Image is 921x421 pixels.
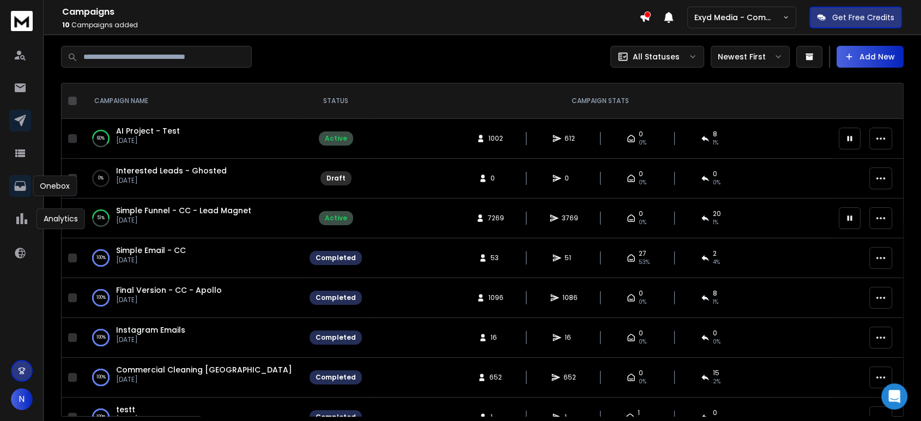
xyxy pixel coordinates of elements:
span: 0 [713,170,717,178]
span: 0% [639,377,646,386]
div: Active [325,134,347,143]
a: Simple Funnel - CC - Lead Magnet [116,205,251,216]
span: 4 % [713,258,720,267]
a: Instagram Emails [116,324,185,335]
a: Final Version - CC - Apollo [116,285,222,296]
span: 0% [639,338,646,346]
p: All Statuses [633,51,680,62]
span: 0% [639,298,646,306]
span: 0 [639,369,643,377]
span: 1 [638,408,640,417]
span: 8 [713,289,717,298]
div: Completed [316,254,356,262]
span: 1 % [713,139,718,147]
span: 8 [713,130,717,139]
span: 53 % [639,258,650,267]
a: Commercial Cleaning [GEOGRAPHIC_DATA] [116,364,292,375]
button: N [11,388,33,410]
th: CAMPAIGN STATS [368,83,832,119]
td: 51%Simple Funnel - CC - Lead Magnet[DATE] [81,199,303,238]
p: 100 % [96,372,106,383]
a: AI Project - Test [116,125,180,136]
div: Completed [316,333,356,342]
span: 0 [490,174,501,183]
td: 100%Simple Email - CC[DATE] [81,238,303,278]
span: 0% [639,139,646,147]
span: 0% [713,178,720,187]
p: 0 % [98,173,104,184]
span: 0 [713,408,717,417]
span: 20 [713,209,721,218]
div: Onebox [33,176,77,196]
td: 0%Interested Leads - Ghosted[DATE] [81,159,303,199]
span: 1 % [713,298,718,306]
span: 2 [713,249,717,258]
button: Get Free Credits [809,7,902,28]
span: 0 [639,329,643,338]
span: 16 [490,333,501,342]
p: 100 % [96,292,106,303]
td: 100%Commercial Cleaning [GEOGRAPHIC_DATA][DATE] [81,358,303,398]
p: [DATE] [116,216,251,225]
td: 100%Instagram Emails[DATE] [81,318,303,358]
span: 1086 [562,293,578,302]
a: Interested Leads - Ghosted [116,165,227,176]
img: logo [11,11,33,31]
span: 0% [639,178,646,187]
h1: Campaigns [62,5,639,19]
span: 1096 [488,293,504,302]
span: 0 [639,170,643,178]
div: Completed [316,373,356,382]
button: Add New [837,46,904,68]
p: Campaigns added [62,21,639,29]
div: Completed [316,293,356,302]
span: 16 [565,333,575,342]
span: 0 [565,174,575,183]
p: 100 % [96,332,106,343]
p: 100 % [96,252,106,263]
p: [DATE] [116,256,186,264]
th: STATUS [303,83,368,119]
a: Simple Email - CC [116,245,186,256]
span: 0 [639,289,643,298]
p: [DATE] [116,335,185,344]
p: Get Free Credits [832,12,894,23]
span: 7269 [488,214,504,222]
span: 2 % [713,377,720,386]
div: Analytics [37,208,85,229]
div: Draft [326,174,346,183]
td: 100%Final Version - CC - Apollo[DATE] [81,278,303,318]
button: Newest First [711,46,790,68]
p: Exyd Media - Commercial Cleaning [694,12,783,23]
span: 1002 [488,134,503,143]
span: 10 [62,20,70,29]
span: 0 [713,329,717,338]
p: 60 % [97,133,105,144]
p: [DATE] [116,296,222,304]
span: 0 [639,130,643,139]
span: 1 % [713,218,718,227]
span: 53 [490,254,501,262]
p: [DATE] [116,176,227,185]
p: [DATE] [116,375,292,384]
span: 0 % [713,338,720,346]
p: 51 % [97,213,105,224]
span: 51 [565,254,575,262]
span: 652 [563,373,576,382]
span: 27 [639,249,646,258]
span: 652 [489,373,502,382]
th: CAMPAIGN NAME [81,83,303,119]
span: 612 [565,134,575,143]
div: Open Intercom Messenger [881,383,907,410]
a: testt [116,404,135,415]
